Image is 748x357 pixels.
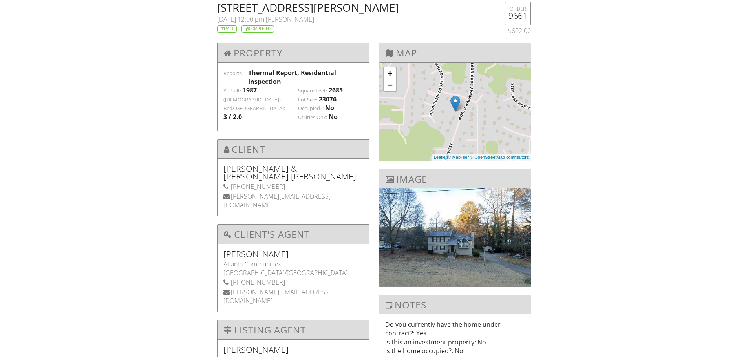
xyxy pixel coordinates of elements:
[223,96,281,103] label: ([DEMOGRAPHIC_DATA])
[217,15,264,24] span: [DATE] 12:00 pm
[508,5,527,12] div: ORDER
[384,79,396,91] a: Zoom out
[223,192,363,210] div: [PERSON_NAME][EMAIL_ADDRESS][DOMAIN_NAME]
[298,114,327,121] label: Utilities On?:
[243,86,257,94] div: 1987
[432,154,531,161] div: |
[379,43,531,62] h3: Map
[379,169,531,188] h3: Image
[223,112,242,121] div: 3 / 2.0
[223,288,363,305] div: [PERSON_NAME][EMAIL_ADDRESS][DOMAIN_NAME]
[223,278,363,286] div: [PHONE_NUMBER]
[329,86,343,94] div: 2685
[434,155,447,159] a: Leaflet
[223,87,241,94] label: Yr Built:
[508,12,527,20] h5: 9661
[223,165,363,180] h5: [PERSON_NAME] & [PERSON_NAME] [PERSON_NAME]
[266,15,314,24] span: [PERSON_NAME]
[379,295,531,314] h3: Notes
[298,87,327,94] label: Square Feet:
[223,105,285,112] label: Bed/[GEOGRAPHIC_DATA]:
[217,2,477,13] h2: [STREET_ADDRESS][PERSON_NAME]
[298,105,324,112] label: Occupied?:
[329,112,338,121] div: No
[223,250,363,258] h5: [PERSON_NAME]
[486,26,531,35] div: $602.00
[223,260,363,277] div: Atlanta Communities - [GEOGRAPHIC_DATA]/[GEOGRAPHIC_DATA]
[319,95,337,103] div: 23076
[218,225,369,244] h3: Client's Agent
[448,155,469,159] a: © MapTiler
[223,70,242,77] label: Reports
[218,43,369,62] h3: Property
[241,25,274,33] div: Completed
[218,140,369,159] h3: Client
[223,346,363,353] h5: [PERSON_NAME]
[384,67,396,79] a: Zoom in
[470,155,529,159] a: © OpenStreetMap contributors
[217,25,237,33] div: Paid
[223,182,363,191] div: [PHONE_NUMBER]
[298,96,317,103] label: Lot Size:
[248,69,363,86] div: Thermal Report, Residential Inspection
[218,320,369,339] h3: Listing Agent
[325,103,334,112] div: No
